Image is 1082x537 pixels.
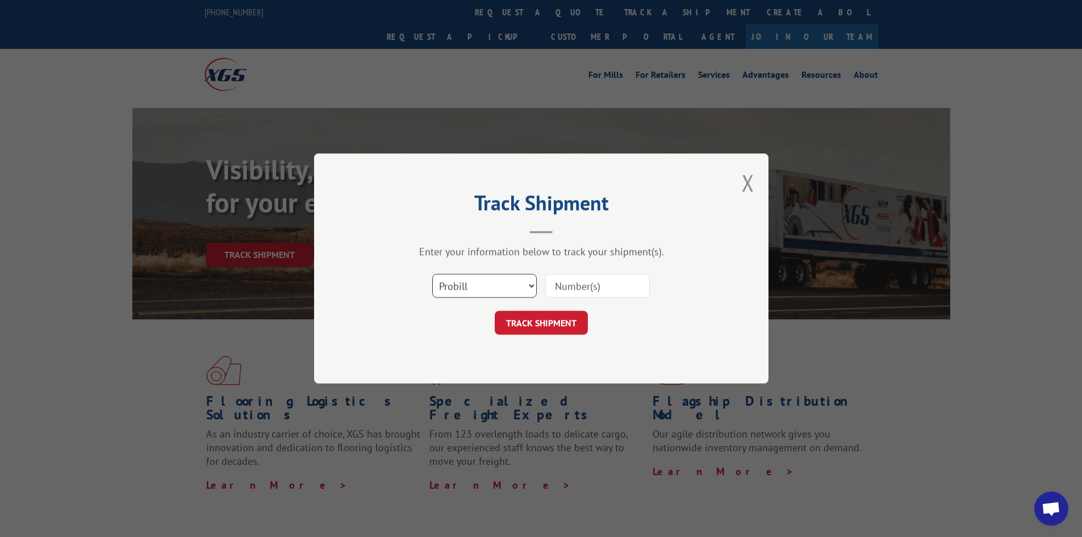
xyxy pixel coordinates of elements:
[742,168,754,198] button: Close modal
[1034,492,1068,526] a: Open chat
[495,311,588,335] button: TRACK SHIPMENT
[545,274,650,298] input: Number(s)
[371,245,712,258] div: Enter your information below to track your shipment(s).
[371,195,712,217] h2: Track Shipment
